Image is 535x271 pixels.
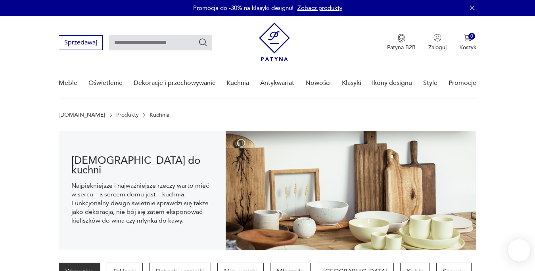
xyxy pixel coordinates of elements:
[59,35,103,50] button: Sprzedawaj
[459,44,476,51] p: Koszyk
[449,68,476,98] a: Promocje
[459,34,476,51] button: 0Koszyk
[468,33,475,40] div: 0
[387,34,416,51] button: Patyna B2B
[59,40,103,46] a: Sprzedawaj
[397,34,405,42] img: Ikona medalu
[297,4,342,12] a: Zobacz produkty
[342,68,361,98] a: Klasyki
[423,68,437,98] a: Style
[198,38,208,47] button: Szukaj
[260,68,294,98] a: Antykwariat
[134,68,216,98] a: Dekoracje i przechowywanie
[226,131,476,250] img: b2f6bfe4a34d2e674d92badc23dc4074.jpg
[71,181,213,225] p: Najpiękniejsze i najważniejsze rzeczy warto mieć w sercu – a sercem domu jest…kuchnia. Funkcjonal...
[387,34,416,51] a: Ikona medaluPatyna B2B
[71,156,213,175] h1: [DEMOGRAPHIC_DATA] do kuchni
[116,112,139,118] a: Produkty
[88,68,123,98] a: Oświetlenie
[433,34,441,42] img: Ikonka użytkownika
[305,68,331,98] a: Nowości
[464,34,472,42] img: Ikona koszyka
[428,44,447,51] p: Zaloguj
[387,44,416,51] p: Patyna B2B
[193,4,293,12] p: Promocja do -30% na klasyki designu!
[259,23,290,61] img: Patyna - sklep z meblami i dekoracjami vintage
[59,68,77,98] a: Meble
[226,68,249,98] a: Kuchnia
[372,68,412,98] a: Ikony designu
[150,112,169,118] p: Kuchnia
[59,112,105,118] a: [DOMAIN_NAME]
[428,34,447,51] button: Zaloguj
[508,239,530,261] iframe: Smartsupp widget button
